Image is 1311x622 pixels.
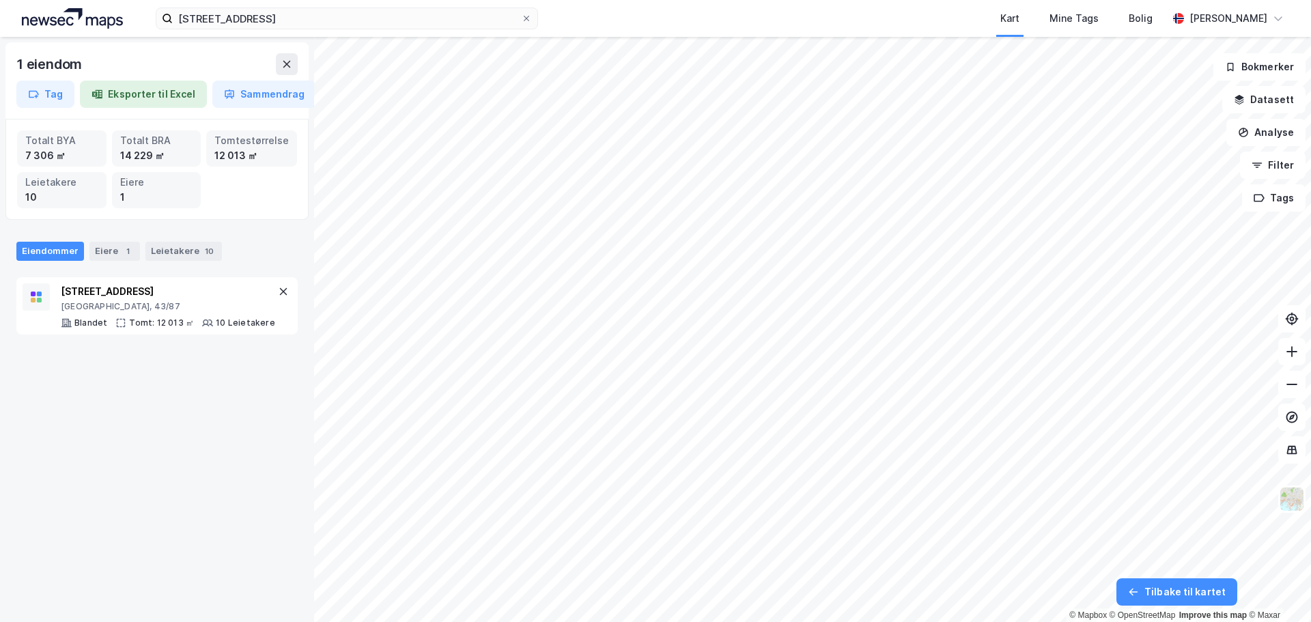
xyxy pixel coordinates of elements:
[145,242,222,261] div: Leietakere
[25,133,98,148] div: Totalt BYA
[1110,610,1176,620] a: OpenStreetMap
[214,133,289,148] div: Tomtestørrelse
[129,317,194,328] div: Tomt: 12 013 ㎡
[216,317,275,328] div: 10 Leietakere
[25,190,98,205] div: 10
[1243,556,1311,622] div: Kontrollprogram for chat
[61,301,275,312] div: [GEOGRAPHIC_DATA], 43/87
[120,190,193,205] div: 1
[1243,556,1311,622] iframe: Chat Widget
[1000,10,1019,27] div: Kart
[120,133,193,148] div: Totalt BRA
[1279,486,1305,512] img: Z
[16,81,74,108] button: Tag
[212,81,316,108] button: Sammendrag
[1129,10,1153,27] div: Bolig
[89,242,140,261] div: Eiere
[25,148,98,163] div: 7 306 ㎡
[25,175,98,190] div: Leietakere
[214,148,289,163] div: 12 013 ㎡
[1213,53,1306,81] button: Bokmerker
[1116,578,1237,606] button: Tilbake til kartet
[1069,610,1107,620] a: Mapbox
[1226,119,1306,146] button: Analyse
[1189,10,1267,27] div: [PERSON_NAME]
[1179,610,1247,620] a: Improve this map
[121,244,135,258] div: 1
[74,317,107,328] div: Blandet
[202,244,216,258] div: 10
[80,81,207,108] button: Eksporter til Excel
[1049,10,1099,27] div: Mine Tags
[16,53,85,75] div: 1 eiendom
[61,283,275,300] div: [STREET_ADDRESS]
[1222,86,1306,113] button: Datasett
[173,8,521,29] input: Søk på adresse, matrikkel, gårdeiere, leietakere eller personer
[22,8,123,29] img: logo.a4113a55bc3d86da70a041830d287a7e.svg
[120,148,193,163] div: 14 229 ㎡
[1242,184,1306,212] button: Tags
[120,175,193,190] div: Eiere
[1240,152,1306,179] button: Filter
[16,242,84,261] div: Eiendommer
